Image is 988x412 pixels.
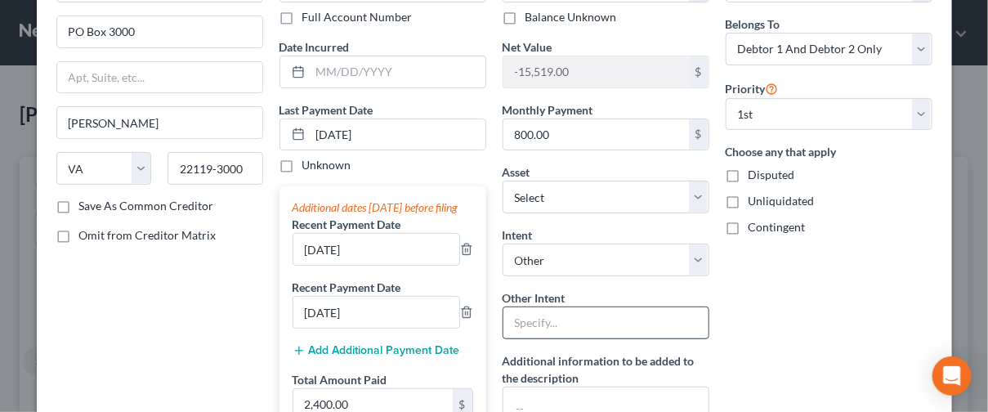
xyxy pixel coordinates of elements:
input: Specify... [503,307,709,339]
label: Other Intent [503,289,566,307]
input: Enter zip... [168,152,263,185]
input: MM/DD/YYYY [311,56,485,87]
label: Balance Unknown [525,9,617,25]
input: -- [293,234,459,265]
label: Net Value [503,38,552,56]
label: Intent [503,226,533,244]
span: Disputed [749,168,795,181]
label: Unknown [302,157,351,173]
button: Add Additional Payment Date [293,344,460,357]
input: Enter address... [57,16,262,47]
label: Choose any that apply [726,143,932,160]
label: Recent Payment Date [293,279,401,296]
label: Monthly Payment [503,101,593,119]
input: Apt, Suite, etc... [57,62,262,93]
div: Open Intercom Messenger [932,356,972,396]
input: -- [293,297,459,328]
span: Omit from Creditor Matrix [79,228,217,242]
div: $ [689,56,709,87]
label: Save As Common Creditor [79,198,214,214]
span: Asset [503,165,530,179]
input: MM/DD/YYYY [311,119,485,150]
label: Last Payment Date [279,101,373,119]
span: Unliquidated [749,194,815,208]
label: Priority [726,78,779,98]
div: $ [689,119,709,150]
input: Enter city... [57,107,262,138]
label: Full Account Number [302,9,413,25]
label: Date Incurred [279,38,350,56]
label: Total Amount Paid [293,371,387,388]
label: Additional information to be added to the description [503,352,709,387]
input: 0.00 [503,119,689,150]
label: Recent Payment Date [293,216,401,233]
span: Contingent [749,220,806,234]
span: Belongs To [726,17,780,31]
input: 0.00 [503,56,689,87]
div: Additional dates [DATE] before filing [293,199,473,216]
